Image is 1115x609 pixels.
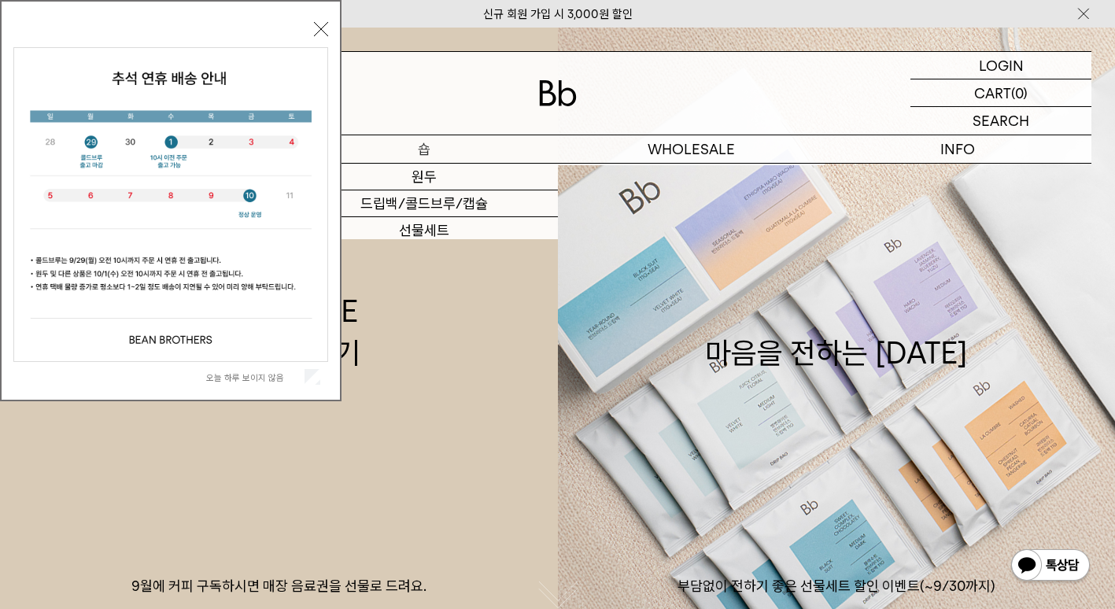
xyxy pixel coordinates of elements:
[539,80,577,106] img: 로고
[558,164,825,190] a: 도매 서비스
[290,164,557,190] a: 원두
[1011,79,1028,106] p: (0)
[1010,548,1091,585] img: 카카오톡 채널 1:1 채팅 버튼
[290,190,557,217] a: 드립백/콜드브루/캡슐
[290,217,557,244] a: 선물세트
[206,372,301,383] label: 오늘 하루 보이지 않음
[314,22,328,36] button: 닫기
[910,79,1091,107] a: CART (0)
[973,107,1029,135] p: SEARCH
[483,7,633,21] a: 신규 회원 가입 시 3,000원 할인
[910,52,1091,79] a: LOGIN
[974,79,1011,106] p: CART
[825,135,1091,163] p: INFO
[290,135,557,163] a: 숍
[558,135,825,163] p: WHOLESALE
[14,48,327,361] img: 5e4d662c6b1424087153c0055ceb1a13_140731.jpg
[979,52,1024,79] p: LOGIN
[705,290,968,374] div: 마음을 전하는 [DATE]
